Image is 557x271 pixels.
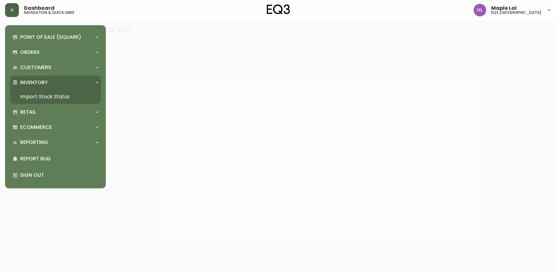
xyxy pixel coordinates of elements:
h5: eq3 [GEOGRAPHIC_DATA] [491,11,542,14]
img: logo [267,4,290,14]
p: Reporting [20,139,48,146]
p: Orders [20,49,40,56]
div: Retail [10,105,101,119]
div: Point of Sale (Square) [10,30,101,44]
span: Dashboard [24,6,55,11]
div: Reporting [10,135,101,149]
a: Import Stock Status [10,89,101,104]
h5: navigation & quick links [24,11,74,14]
span: Maple Lai [491,6,517,11]
p: Customers [20,64,51,71]
p: Sign Out [20,172,98,179]
div: Orders [10,45,101,59]
div: Inventory [10,76,101,89]
div: Report Bug [10,151,101,167]
p: Point of Sale (Square) [20,34,81,41]
div: Ecommerce [10,120,101,134]
div: Customers [10,61,101,74]
p: Inventory [20,79,48,86]
div: Sign Out [10,167,101,183]
img: 61e28cffcf8cc9f4e300d877dd684943 [474,4,486,16]
p: Ecommerce [20,124,52,131]
p: Report Bug [20,155,98,162]
p: Retail [20,109,36,116]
